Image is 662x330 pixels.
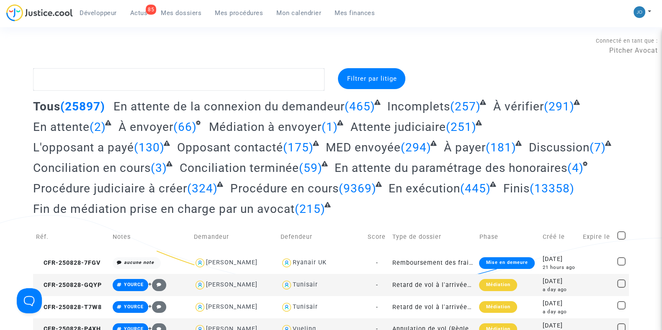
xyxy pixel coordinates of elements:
[543,308,577,315] div: a day ago
[33,120,90,134] span: En attente
[283,141,314,154] span: (175)
[580,222,614,252] td: Expire le
[479,301,517,313] div: Médiation
[104,49,128,55] div: Mots-clés
[543,299,577,308] div: [DATE]
[596,38,658,44] span: Connecté en tant que :
[23,13,41,20] div: v 4.0.25
[209,120,322,134] span: Médiation à envoyer
[124,282,144,287] span: YOURCE
[33,222,110,252] td: Réf.
[124,304,144,310] span: YOURCE
[544,100,574,113] span: (291)
[339,182,376,195] span: (9369)
[215,9,263,17] span: Mes procédures
[13,22,20,28] img: website_grey.svg
[326,141,401,154] span: MED envoyée
[389,296,476,318] td: Retard de vol à l'arrivée (Règlement CE n°261/2004)
[33,100,60,113] span: Tous
[124,260,154,265] i: aucune note
[34,49,41,55] img: tab_domain_overview_orange.svg
[194,301,206,313] img: icon-user.svg
[543,255,577,264] div: [DATE]
[345,100,375,113] span: (465)
[295,202,325,216] span: (215)
[191,222,278,252] td: Demandeur
[124,7,155,19] a: 85Actus
[293,259,327,266] div: Ryanair UK
[528,141,589,154] span: Discussion
[230,182,339,195] span: Procédure en cours
[293,281,318,288] div: Tunisair
[328,7,381,19] a: Mes finances
[389,182,460,195] span: En exécution
[43,49,64,55] div: Domaine
[180,161,299,175] span: Conciliation terminée
[113,100,345,113] span: En attente de la connexion du demandeur
[148,281,166,288] span: +
[479,257,534,269] div: Mise en demeure
[278,222,364,252] td: Defendeur
[486,141,516,154] span: (181)
[206,303,258,310] div: [PERSON_NAME]
[17,288,42,313] iframe: Help Scout Beacon - Open
[540,222,580,252] td: Créé le
[335,161,567,175] span: En attente du paramétrage des honoraires
[118,120,173,134] span: À envoyer
[110,222,191,252] td: Notes
[543,264,577,271] div: 21 hours ago
[322,120,338,134] span: (1)
[281,257,293,269] img: icon-user.svg
[148,303,166,310] span: +
[376,259,378,266] span: -
[173,120,197,134] span: (66)
[335,9,375,17] span: Mes finances
[446,120,477,134] span: (251)
[376,304,378,311] span: -
[151,161,167,175] span: (3)
[281,279,293,291] img: icon-user.svg
[134,141,165,154] span: (130)
[281,301,293,313] img: icon-user.svg
[33,202,295,216] span: Fin de médiation prise en charge par un avocat
[350,120,446,134] span: Attente judiciaire
[177,141,283,154] span: Opposant contacté
[460,182,491,195] span: (445)
[347,75,397,82] span: Filtrer par litige
[401,141,431,154] span: (294)
[13,13,20,20] img: logo_orange.svg
[208,7,270,19] a: Mes procédures
[33,182,187,195] span: Procédure judiciaire à créer
[530,182,574,195] span: (13358)
[293,303,318,310] div: Tunisair
[444,141,486,154] span: À payer
[376,281,378,289] span: -
[206,281,258,288] div: [PERSON_NAME]
[36,281,102,289] span: CFR-250828-GQYP
[146,5,156,15] div: 85
[387,100,450,113] span: Incomplets
[33,161,151,175] span: Conciliation en cours
[154,7,208,19] a: Mes dossiers
[80,9,117,17] span: Développeur
[476,222,540,252] td: Phase
[365,222,389,252] td: Score
[299,161,322,175] span: (59)
[187,182,218,195] span: (324)
[450,100,481,113] span: (257)
[503,182,530,195] span: Finis
[36,304,102,311] span: CFR-250828-T7W8
[567,161,584,175] span: (4)
[73,7,124,19] a: Développeur
[389,274,476,296] td: Retard de vol à l'arrivée (Règlement CE n°261/2004)
[634,6,645,18] img: 45a793c8596a0d21866ab9c5374b5e4b
[130,9,148,17] span: Actus
[194,257,206,269] img: icon-user.svg
[270,7,328,19] a: Mon calendrier
[543,286,577,293] div: a day ago
[543,277,577,286] div: [DATE]
[389,252,476,274] td: Remboursement des frais d'impression de la carte d'embarquement
[60,100,105,113] span: (25897)
[36,259,100,266] span: CFR-250828-7FGV
[6,4,73,21] img: jc-logo.svg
